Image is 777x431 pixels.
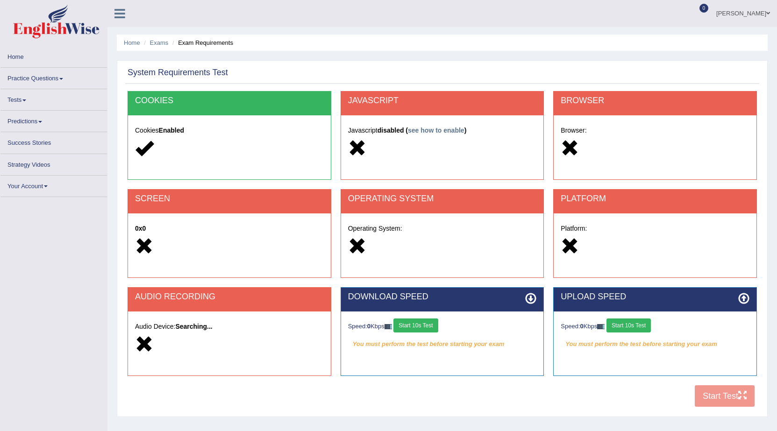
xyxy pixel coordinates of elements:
[175,323,212,330] strong: Searching...
[128,68,228,78] h2: System Requirements Test
[135,194,324,204] h2: SCREEN
[561,292,749,302] h2: UPLOAD SPEED
[393,318,438,332] button: Start 10s Test
[699,4,709,13] span: 0
[0,111,107,129] a: Predictions
[0,132,107,150] a: Success Stories
[561,96,749,106] h2: BROWSER
[561,127,749,134] h5: Browser:
[348,225,537,232] h5: Operating System:
[580,323,584,330] strong: 0
[378,127,467,134] strong: disabled ( )
[561,318,749,335] div: Speed: Kbps
[561,194,749,204] h2: PLATFORM
[0,68,107,86] a: Practice Questions
[561,225,749,232] h5: Platform:
[0,176,107,194] a: Your Account
[135,323,324,330] h5: Audio Device:
[348,337,537,351] em: You must perform the test before starting your exam
[561,337,749,351] em: You must perform the test before starting your exam
[170,38,233,47] li: Exam Requirements
[0,46,107,64] a: Home
[0,89,107,107] a: Tests
[0,154,107,172] a: Strategy Videos
[135,96,324,106] h2: COOKIES
[348,96,537,106] h2: JAVASCRIPT
[124,39,140,46] a: Home
[348,318,537,335] div: Speed: Kbps
[408,127,464,134] a: see how to enable
[348,127,537,134] h5: Javascript
[385,324,392,329] img: ajax-loader-fb-connection.gif
[597,324,605,329] img: ajax-loader-fb-connection.gif
[135,127,324,134] h5: Cookies
[348,194,537,204] h2: OPERATING SYSTEM
[159,127,184,134] strong: Enabled
[606,318,651,332] button: Start 10s Test
[135,292,324,302] h2: AUDIO RECORDING
[150,39,169,46] a: Exams
[135,225,146,232] strong: 0x0
[348,292,537,302] h2: DOWNLOAD SPEED
[367,323,371,330] strong: 0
